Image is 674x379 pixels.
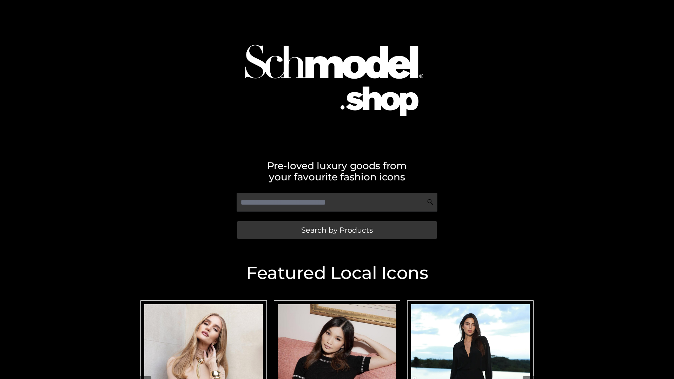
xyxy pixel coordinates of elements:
img: Search Icon [427,199,434,206]
span: Search by Products [301,226,373,234]
h2: Pre-loved luxury goods from your favourite fashion icons [137,160,537,182]
a: Search by Products [237,221,437,239]
h2: Featured Local Icons​ [137,264,537,282]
